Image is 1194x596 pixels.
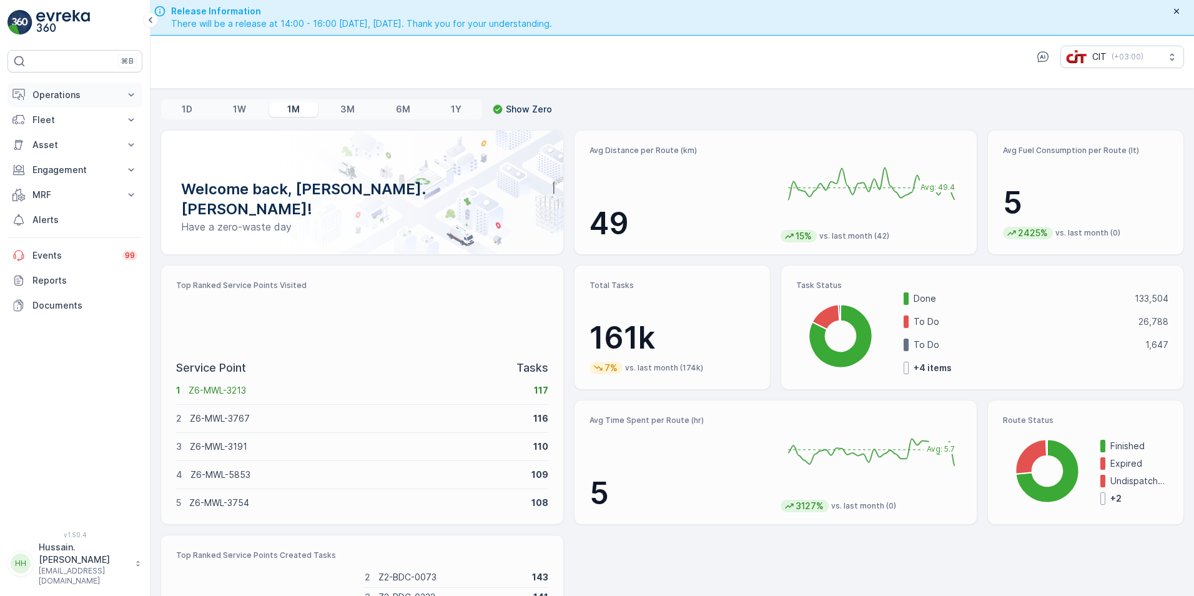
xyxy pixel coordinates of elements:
[7,268,142,293] a: Reports
[7,207,142,232] a: Alerts
[189,497,523,509] p: Z6-MWL-3754
[1092,51,1107,63] p: CIT
[181,179,543,219] p: Welcome back, [PERSON_NAME].[PERSON_NAME]!
[32,299,137,312] p: Documents
[176,497,181,509] p: 5
[794,230,813,242] p: 15%
[506,103,552,116] p: Show Zero
[176,412,182,425] p: 2
[36,10,90,35] img: logo_light-DOdMpM7g.png
[7,541,142,586] button: HHHussain.[PERSON_NAME][EMAIL_ADDRESS][DOMAIN_NAME]
[182,103,192,116] p: 1D
[7,10,32,35] img: logo
[914,362,952,374] p: + 4 items
[1055,228,1120,238] p: vs. last month (0)
[1112,52,1143,62] p: ( +03:00 )
[32,139,117,151] p: Asset
[590,205,771,242] p: 49
[176,469,182,481] p: 4
[531,497,548,509] p: 108
[32,249,115,262] p: Events
[7,182,142,207] button: MRF
[1003,415,1168,425] p: Route Status
[32,164,117,176] p: Engagement
[914,315,1130,328] p: To Do
[176,384,180,397] p: 1
[7,293,142,318] a: Documents
[287,103,300,116] p: 1M
[1135,292,1168,305] p: 133,504
[32,274,137,287] p: Reports
[396,103,410,116] p: 6M
[176,281,548,291] p: Top Ranked Service Points Visited
[378,571,524,584] p: Z2-BDC-0073
[451,103,461,116] p: 1Y
[176,359,246,377] p: Service Point
[819,231,889,241] p: vs. last month (42)
[233,103,246,116] p: 1W
[516,359,548,377] p: Tasks
[39,541,129,566] p: Hussain.[PERSON_NAME]
[7,243,142,268] a: Events99
[32,214,137,226] p: Alerts
[1110,475,1168,487] p: Undispatched
[914,292,1127,305] p: Done
[1060,46,1184,68] button: CIT(+03:00)
[190,469,523,481] p: Z6-MWL-5853
[625,363,703,373] p: vs. last month (174k)
[1003,184,1168,222] p: 5
[914,339,1137,351] p: To Do
[121,56,134,66] p: ⌘B
[340,103,355,116] p: 3M
[794,500,825,512] p: 3127%
[1145,339,1168,351] p: 1,647
[7,82,142,107] button: Operations
[590,475,771,512] p: 5
[171,5,552,17] span: Release Information
[1138,315,1168,328] p: 26,788
[533,440,548,453] p: 110
[39,566,129,586] p: [EMAIL_ADDRESS][DOMAIN_NAME]
[1110,492,1123,505] p: + 2
[1017,227,1049,239] p: 2425%
[532,571,548,584] p: 143
[1003,146,1168,156] p: Avg Fuel Consumption per Route (lt)
[32,114,117,126] p: Fleet
[7,157,142,182] button: Engagement
[590,415,771,425] p: Avg Time Spent per Route (hr)
[533,412,548,425] p: 116
[603,362,619,374] p: 7%
[1066,50,1087,64] img: cit-logo_pOk6rL0.png
[176,440,182,453] p: 3
[176,550,548,560] p: Top Ranked Service Points Created Tasks
[531,469,548,481] p: 109
[534,384,548,397] p: 117
[7,107,142,132] button: Fleet
[11,554,31,574] div: HH
[365,571,370,584] p: 2
[32,89,117,101] p: Operations
[189,384,526,397] p: Z6-MWL-3213
[7,132,142,157] button: Asset
[32,189,117,201] p: MRF
[796,281,1168,291] p: Task Status
[190,440,525,453] p: Z6-MWL-3191
[590,281,755,291] p: Total Tasks
[590,146,771,156] p: Avg Distance per Route (km)
[1110,457,1168,470] p: Expired
[171,17,552,30] span: There will be a release at 14:00 - 16:00 [DATE], [DATE]. Thank you for your understanding.
[181,219,543,234] p: Have a zero-waste day
[590,319,755,357] p: 161k
[190,412,525,425] p: Z6-MWL-3767
[1110,440,1168,452] p: Finished
[7,531,142,539] span: v 1.50.4
[831,501,896,511] p: vs. last month (0)
[124,250,135,261] p: 99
